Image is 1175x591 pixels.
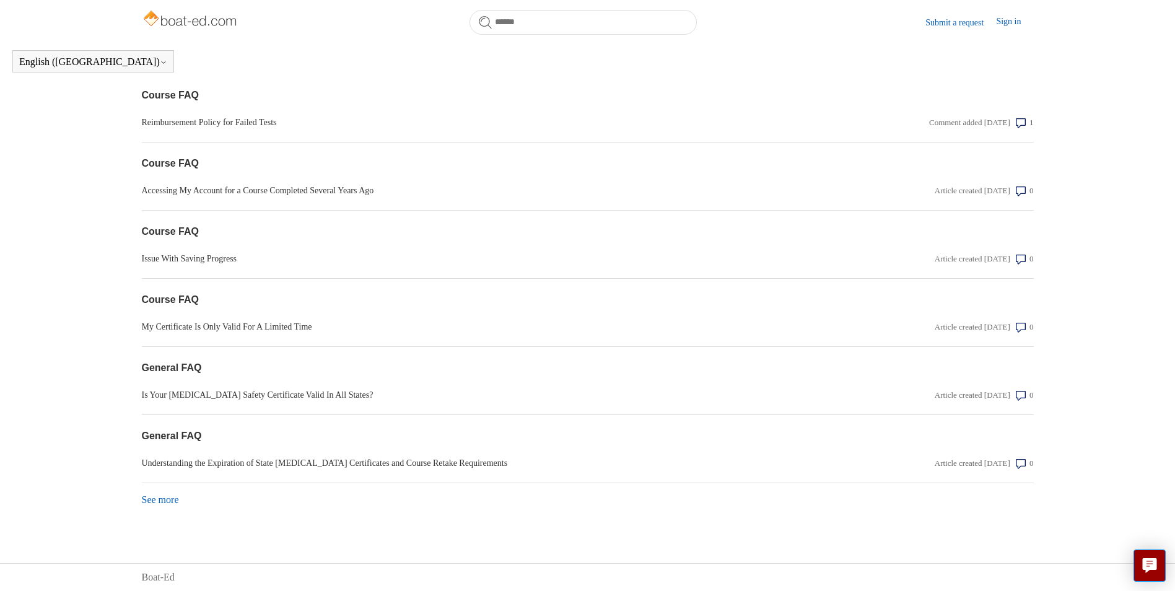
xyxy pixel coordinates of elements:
div: Article created [DATE] [935,321,1010,333]
div: Article created [DATE] [935,389,1010,401]
div: Article created [DATE] [935,457,1010,470]
a: Course FAQ [142,88,766,103]
button: Live chat [1134,549,1166,582]
a: Boat-Ed [142,570,175,585]
a: Course FAQ [142,224,766,239]
a: Course FAQ [142,156,766,171]
div: Article created [DATE] [935,185,1010,197]
a: Understanding the Expiration of State [MEDICAL_DATA] Certificates and Course Retake Requirements [142,457,766,470]
a: General FAQ [142,361,766,375]
a: See more [142,494,179,505]
div: Comment added [DATE] [929,116,1010,129]
button: English ([GEOGRAPHIC_DATA]) [19,56,167,68]
a: Submit a request [925,16,996,29]
a: My Certificate Is Only Valid For A Limited Time [142,320,766,333]
a: Course FAQ [142,292,766,307]
div: Article created [DATE] [935,253,1010,265]
a: Issue With Saving Progress [142,252,766,265]
a: Is Your [MEDICAL_DATA] Safety Certificate Valid In All States? [142,388,766,401]
img: Boat-Ed Help Center home page [142,7,240,32]
a: Sign in [996,15,1033,30]
a: Reimbursement Policy for Failed Tests [142,116,766,129]
a: General FAQ [142,429,766,444]
a: Accessing My Account for a Course Completed Several Years Ago [142,184,766,197]
input: Search [470,10,697,35]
